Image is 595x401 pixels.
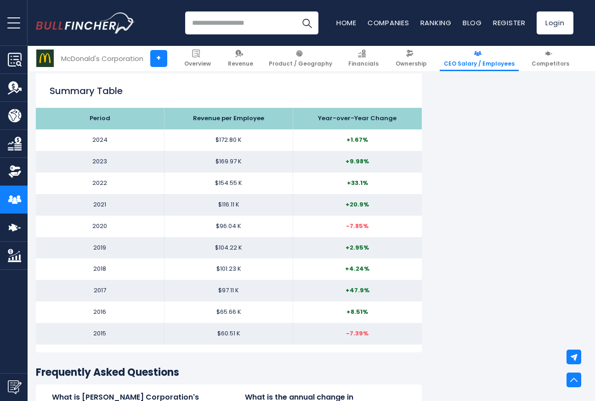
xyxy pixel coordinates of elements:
[164,280,293,301] td: $97.11 K
[346,329,368,338] strong: -7.39%
[36,323,164,345] td: 2015
[228,60,253,67] span: Revenue
[345,264,369,273] strong: +4.24%
[164,216,293,237] td: $96.04 K
[537,11,573,34] a: Login
[164,151,293,173] td: $169.97 K
[164,323,293,345] td: $60.51 K
[36,12,135,33] img: Bullfincher logo
[36,366,422,379] h3: Frequently Asked Questions
[344,46,383,71] a: Financials
[336,18,357,28] a: Home
[346,135,368,144] strong: +1.67%
[347,178,368,187] strong: +33.1%
[164,173,293,194] td: $154.55 K
[346,286,369,295] strong: +47.9%
[36,12,135,33] a: Go to homepage
[36,280,164,301] td: 2017
[527,46,573,71] a: Competitors
[493,18,526,28] a: Register
[295,11,318,34] button: Search
[36,129,164,151] td: 2024
[396,60,427,67] span: Ownership
[61,53,143,64] div: McDonald's Corporation
[346,243,369,252] strong: +2.95%
[36,301,164,323] td: 2016
[8,165,22,178] img: Ownership
[50,84,408,98] h2: Summary Table
[269,60,332,67] span: Product / Geography
[348,60,379,67] span: Financials
[420,18,452,28] a: Ranking
[346,307,368,316] strong: +8.51%
[36,237,164,259] td: 2019
[150,50,167,67] a: +
[444,60,515,67] span: CEO Salary / Employees
[293,108,422,129] th: Year-over-Year Change
[184,60,211,67] span: Overview
[36,151,164,173] td: 2023
[224,46,257,71] a: Revenue
[164,194,293,216] td: $116.11 K
[440,46,519,71] a: CEO Salary / Employees
[346,222,368,230] strong: -7.85%
[164,301,293,323] td: $65.66 K
[346,200,369,209] strong: +20.9%
[346,157,369,166] strong: +9.98%
[36,258,164,280] td: 2018
[532,60,569,67] span: Competitors
[164,237,293,259] td: $104.22 K
[463,18,482,28] a: Blog
[164,129,293,151] td: $172.80 K
[36,194,164,216] td: 2021
[164,258,293,280] td: $101.23 K
[36,173,164,194] td: 2022
[265,46,336,71] a: Product / Geography
[36,108,164,129] th: Period
[164,108,293,129] th: Revenue per Employee
[180,46,215,71] a: Overview
[391,46,431,71] a: Ownership
[36,216,164,237] td: 2020
[36,50,54,67] img: MCD logo
[368,18,409,28] a: Companies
